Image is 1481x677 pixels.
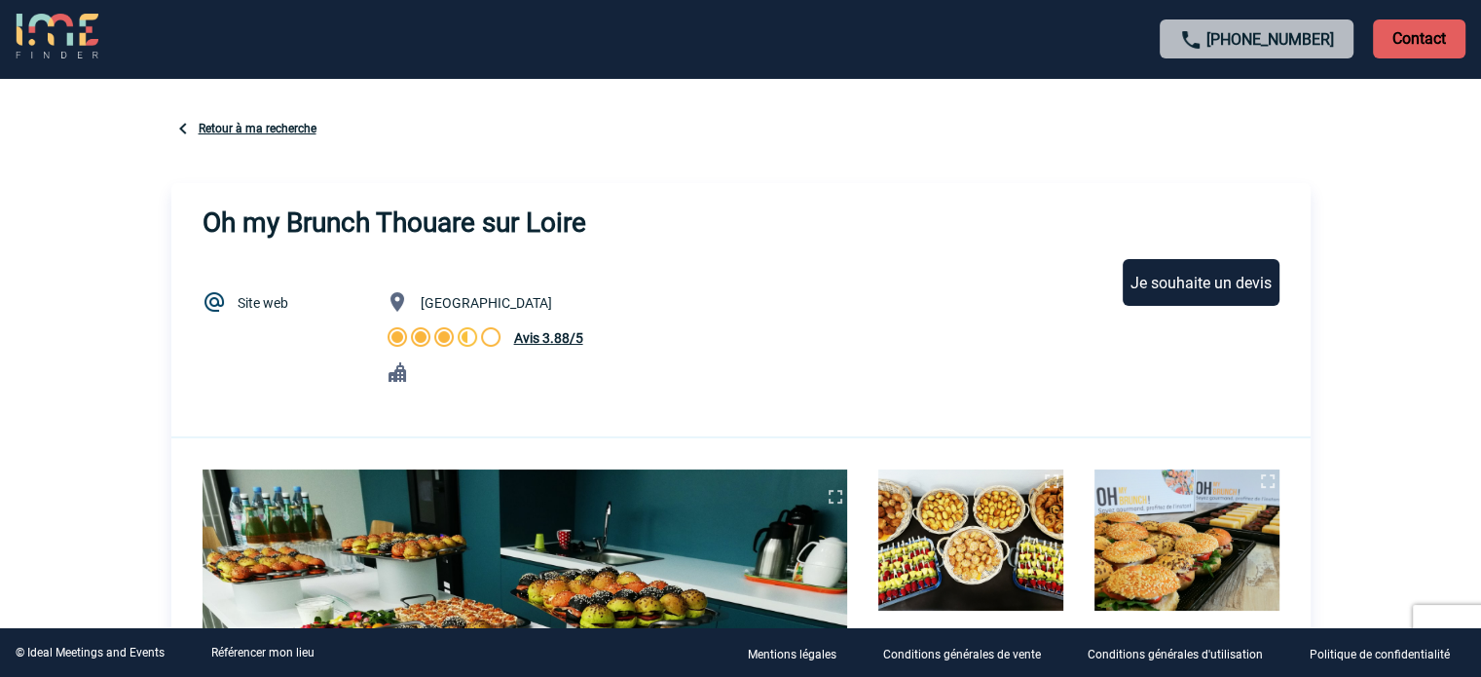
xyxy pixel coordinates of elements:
[211,646,315,659] a: Référencer mon lieu
[868,644,1072,662] a: Conditions générales de vente
[748,648,836,661] p: Mentions légales
[203,207,586,239] h3: Oh my Brunch Thouare sur Loire
[1206,30,1334,49] a: [PHONE_NUMBER]
[732,644,868,662] a: Mentions légales
[1179,28,1203,52] img: call-24-px.png
[1072,644,1294,662] a: Conditions générales d'utilisation
[238,295,288,311] a: Site web
[1088,648,1263,661] p: Conditions générales d'utilisation
[16,646,165,659] div: © Ideal Meetings and Events
[1294,644,1481,662] a: Politique de confidentialité
[883,648,1041,661] p: Conditions générales de vente
[1123,259,1279,306] div: Je souhaite un devis
[514,330,583,346] span: Avis 3.88/5
[1310,648,1450,661] p: Politique de confidentialité
[421,295,552,311] span: [GEOGRAPHIC_DATA]
[199,122,316,135] a: Retour à ma recherche
[1373,19,1465,58] p: Contact
[386,360,409,384] img: Ville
